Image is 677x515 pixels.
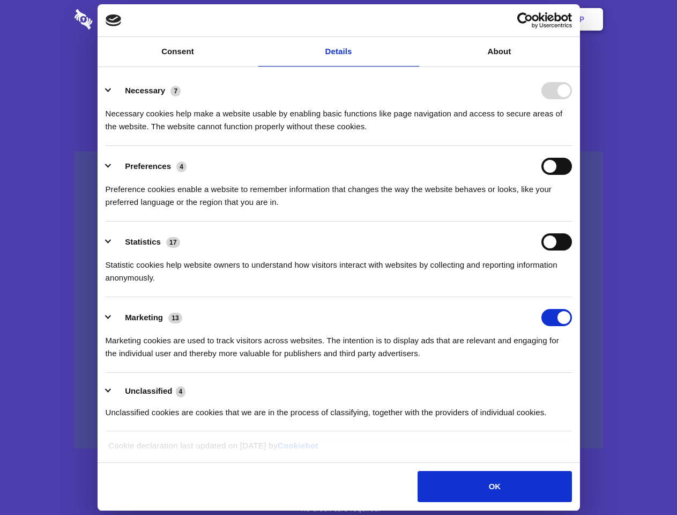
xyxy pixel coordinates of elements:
div: Preference cookies enable a website to remember information that changes the way the website beha... [106,175,572,209]
div: Unclassified cookies are cookies that we are in the process of classifying, together with the pro... [106,398,572,419]
span: 13 [168,313,182,323]
button: Marketing (13) [106,309,189,326]
a: Contact [435,3,484,36]
div: Cookie declaration last updated on [DATE] by [100,439,577,460]
label: Statistics [125,237,161,246]
div: Marketing cookies are used to track visitors across websites. The intention is to display ads tha... [106,326,572,360]
button: Unclassified (4) [106,385,192,398]
div: Statistic cookies help website owners to understand how visitors interact with websites by collec... [106,251,572,284]
label: Necessary [125,86,165,95]
label: Marketing [125,313,163,322]
a: Consent [98,37,258,67]
button: OK [418,471,571,502]
span: 7 [170,86,181,97]
h1: Eliminate Slack Data Loss. [75,48,603,87]
button: Necessary (7) [106,82,188,99]
span: 4 [176,386,186,397]
a: Login [486,3,533,36]
button: Preferences (4) [106,158,194,175]
a: Usercentrics Cookiebot - opens in a new window [478,12,572,28]
a: About [419,37,580,67]
a: Cookiebot [278,441,318,450]
button: Statistics (17) [106,233,187,251]
h4: Auto-redaction of sensitive data, encrypted data sharing and self-destructing private chats. Shar... [75,98,603,133]
img: logo [106,14,122,26]
div: Necessary cookies help make a website usable by enabling basic functions like page navigation and... [106,99,572,133]
a: Wistia video thumbnail [75,151,603,449]
label: Preferences [125,161,171,171]
img: logo-wordmark-white-trans-d4663122ce5f474addd5e946df7df03e33cb6a1c49d2221995e7729f52c070b2.svg [75,9,166,30]
a: Details [258,37,419,67]
a: Pricing [315,3,361,36]
span: 4 [176,161,187,172]
span: 17 [166,237,180,248]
